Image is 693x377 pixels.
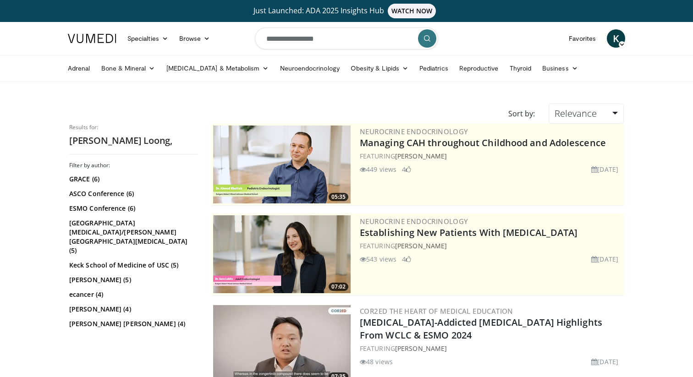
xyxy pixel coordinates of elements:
[402,164,411,174] li: 4
[329,193,348,201] span: 05:35
[122,29,174,48] a: Specialties
[402,254,411,264] li: 4
[555,107,597,120] span: Relevance
[591,254,618,264] li: [DATE]
[388,4,436,18] span: WATCH NOW
[174,29,216,48] a: Browse
[395,152,447,160] a: [PERSON_NAME]
[360,306,513,316] a: COR2ED The Heart of Medical Education
[69,219,195,255] a: [GEOGRAPHIC_DATA][MEDICAL_DATA]/[PERSON_NAME][GEOGRAPHIC_DATA][MEDICAL_DATA] (5)
[607,29,625,48] a: K
[549,104,624,124] a: Relevance
[537,59,583,77] a: Business
[69,319,195,328] a: [PERSON_NAME] [PERSON_NAME] (4)
[360,254,396,264] li: 543 views
[213,126,351,203] a: 05:35
[69,4,624,18] a: Just Launched: ADA 2025 Insights HubWATCH NOW
[255,27,438,49] input: Search topics, interventions
[591,164,618,174] li: [DATE]
[360,357,393,366] li: 48 views
[69,204,195,213] a: ESMO Conference (6)
[360,226,578,239] a: Establishing New Patients With [MEDICAL_DATA]
[345,59,414,77] a: Obesity & Lipids
[69,305,195,314] a: [PERSON_NAME] (4)
[161,59,275,77] a: [MEDICAL_DATA] & Metabolism
[69,124,198,131] p: Results for:
[360,241,622,251] div: FEATURING
[360,137,606,149] a: Managing CAH throughout Childhood and Adolescence
[69,189,195,198] a: ASCO Conference (6)
[501,104,542,124] div: Sort by:
[454,59,504,77] a: Reproductive
[275,59,345,77] a: Neuroendocrinology
[563,29,601,48] a: Favorites
[69,290,195,299] a: ecancer (4)
[360,217,468,226] a: Neurocrine Endocrinology
[360,344,622,353] div: FEATURING
[360,151,622,161] div: FEATURING
[69,135,198,147] h2: [PERSON_NAME] Loong,
[69,175,195,184] a: GRACE (6)
[395,344,447,353] a: [PERSON_NAME]
[69,275,195,284] a: [PERSON_NAME] (5)
[395,241,447,250] a: [PERSON_NAME]
[213,215,351,293] img: b0cdb0e9-6bfb-4b5f-9fe7-66f39af3f054.png.300x170_q85_crop-smart_upscale.png
[329,283,348,291] span: 07:02
[360,127,468,136] a: Neurocrine Endocrinology
[591,357,618,366] li: [DATE]
[96,59,161,77] a: Bone & Mineral
[69,162,198,169] h3: Filter by author:
[62,59,96,77] a: Adrenal
[213,126,351,203] img: 56bc924d-1fb1-4cf0-9f63-435b399b5585.png.300x170_q85_crop-smart_upscale.png
[414,59,454,77] a: Pediatrics
[69,261,195,270] a: Keck School of Medicine of USC (5)
[360,164,396,174] li: 449 views
[360,316,602,341] a: [MEDICAL_DATA]-Addicted [MEDICAL_DATA] Highlights From WCLC & ESMO 2024
[213,215,351,293] a: 07:02
[504,59,537,77] a: Thyroid
[68,34,116,43] img: VuMedi Logo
